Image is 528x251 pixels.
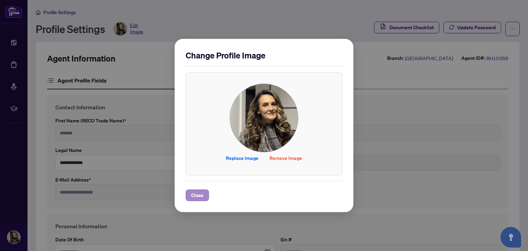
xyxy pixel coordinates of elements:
img: Profile Icon [230,84,298,152]
button: Open asap [500,227,521,248]
span: Close [191,190,203,201]
button: Replace Image [220,152,264,164]
span: Replace Image [226,153,258,164]
h2: Change Profile Image [186,50,342,61]
button: Remove Image [264,152,308,164]
button: Close [186,189,209,201]
span: Remove Image [269,153,302,164]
